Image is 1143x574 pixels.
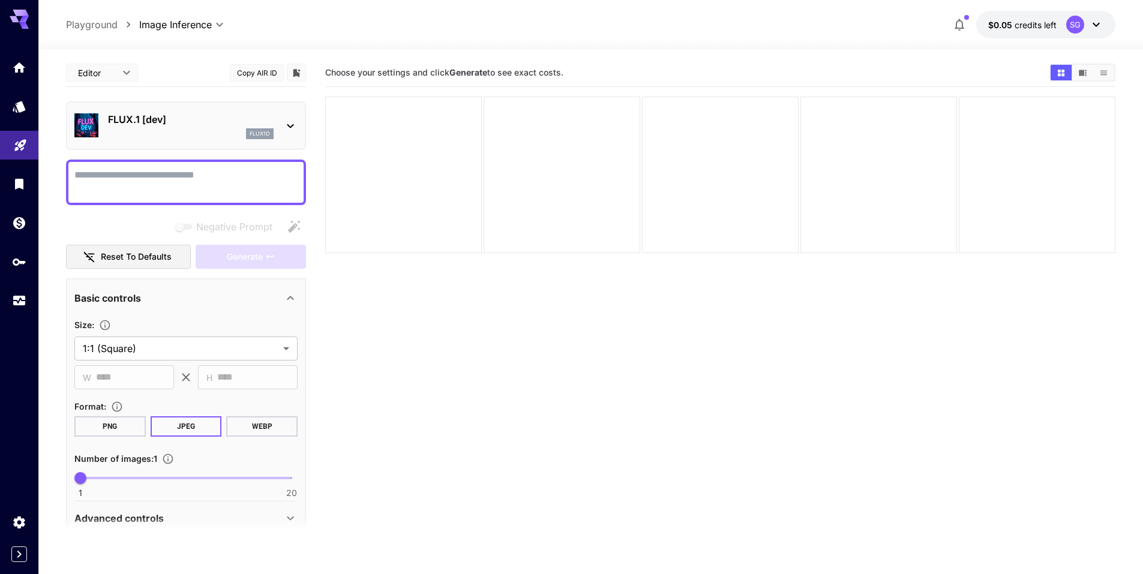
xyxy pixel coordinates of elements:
div: FLUX.1 [dev]flux1d [74,107,298,144]
div: SG [1066,16,1084,34]
button: Specify how many images to generate in a single request. Each image generation will be charged se... [157,453,179,465]
span: H [206,371,212,384]
span: $0.05 [988,20,1015,30]
span: Format : [74,401,106,411]
button: Show images in list view [1093,65,1114,80]
div: Advanced controls [74,504,298,533]
b: Generate [449,67,487,77]
div: API Keys [12,254,26,269]
a: Playground [66,17,118,32]
div: Models [12,99,26,114]
button: $0.05SG [976,11,1115,38]
button: Reset to defaults [66,245,191,269]
span: Number of images : 1 [74,453,157,464]
p: FLUX.1 [dev] [108,112,274,127]
button: Copy AIR ID [230,64,284,82]
span: Negative Prompt [196,220,272,234]
button: JPEG [151,416,222,437]
p: Advanced controls [74,511,164,525]
button: Add to library [291,65,302,80]
div: Settings [12,515,26,530]
div: Show images in grid viewShow images in video viewShow images in list view [1049,64,1115,82]
button: Expand sidebar [11,546,27,562]
button: Show images in grid view [1051,65,1072,80]
div: Basic controls [74,284,298,312]
div: Playground [13,134,28,149]
p: flux1d [250,130,270,138]
span: 1 [79,487,82,499]
span: Image Inference [139,17,212,32]
span: Editor [78,67,115,79]
button: WEBP [226,416,298,437]
div: Library [12,176,26,191]
span: 20 [286,487,297,499]
span: Negative prompts are not compatible with the selected model. [172,219,282,234]
span: credits left [1015,20,1057,30]
button: Choose the file format for the output image. [106,401,128,413]
button: Show images in video view [1072,65,1093,80]
div: Wallet [12,215,26,230]
div: Home [12,60,26,75]
div: Usage [12,293,26,308]
div: $0.05 [988,19,1057,31]
button: PNG [74,416,146,437]
p: Basic controls [74,291,141,305]
nav: breadcrumb [66,17,139,32]
button: Adjust the dimensions of the generated image by specifying its width and height in pixels, or sel... [94,319,116,331]
span: W [83,371,91,384]
span: Size : [74,320,94,330]
span: 1:1 (Square) [83,341,278,356]
span: Choose your settings and click to see exact costs. [325,67,563,77]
